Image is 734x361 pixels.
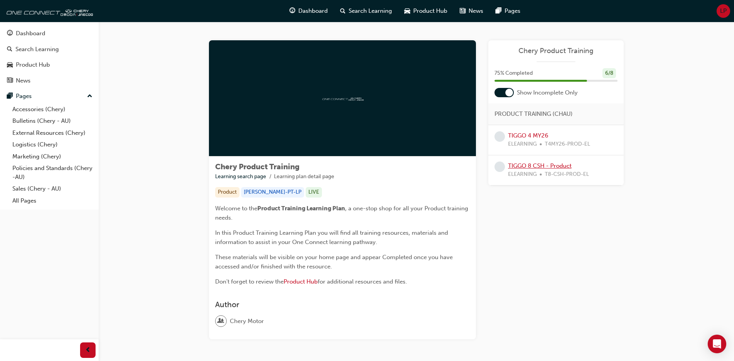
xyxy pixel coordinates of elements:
span: ELEARNING [508,170,537,179]
span: Chery Product Training [215,162,299,171]
span: Product Training Learning Plan [257,205,345,212]
a: Bulletins (Chery - AU) [9,115,96,127]
a: Sales (Chery - AU) [9,183,96,195]
span: Product Hub [413,7,447,15]
a: News [3,74,96,88]
span: Welcome to the [215,205,257,212]
button: DashboardSearch LearningProduct HubNews [3,25,96,89]
a: car-iconProduct Hub [398,3,453,19]
span: Chery Motor [230,317,264,326]
div: Pages [16,92,32,101]
span: guage-icon [289,6,295,16]
button: Pages [3,89,96,103]
span: Search Learning [349,7,392,15]
img: oneconnect [4,3,93,19]
span: news-icon [460,6,465,16]
div: Dashboard [16,29,45,38]
a: guage-iconDashboard [283,3,334,19]
h3: Author [215,300,470,309]
span: , a one-stop shop for all your Product training needs. [215,205,470,221]
span: learningRecordVerb_NONE-icon [494,162,505,172]
span: T8-CSH-PROD-EL [545,170,589,179]
span: up-icon [87,91,92,101]
div: Product Hub [16,60,50,69]
span: pages-icon [7,93,13,100]
a: Learning search page [215,173,266,180]
span: LP [720,7,727,15]
span: search-icon [340,6,346,16]
a: Accessories (Chery) [9,103,96,115]
span: Pages [505,7,520,15]
span: search-icon [7,46,12,53]
a: TIGGO 4 MY26 [508,132,548,139]
span: user-icon [218,316,224,326]
span: These materials will be visible on your home page and appear Completed once you have accessed and... [215,254,454,270]
div: LIVE [306,187,322,198]
span: guage-icon [7,30,13,37]
span: In this Product Training Learning Plan you will find all training resources, materials and inform... [215,229,450,246]
div: Search Learning [15,45,59,54]
span: prev-icon [85,346,91,355]
a: Logistics (Chery) [9,139,96,151]
span: learningRecordVerb_NONE-icon [494,131,505,142]
a: Search Learning [3,42,96,57]
div: Open Intercom Messenger [708,335,726,353]
div: [PERSON_NAME]-PT-LP [241,187,304,198]
a: Dashboard [3,26,96,41]
div: Product [215,187,240,198]
a: Product Hub [3,58,96,72]
li: Learning plan detail page [274,172,334,181]
a: news-iconNews [453,3,489,19]
img: oneconnect [321,95,364,102]
span: Dashboard [298,7,328,15]
span: for additional resources and files. [318,278,407,285]
span: News [469,7,483,15]
button: LP [717,4,730,18]
a: All Pages [9,195,96,207]
span: car-icon [404,6,410,16]
div: News [16,76,31,85]
span: pages-icon [496,6,501,16]
span: car-icon [7,62,13,69]
span: Don't forget to review the [215,278,284,285]
a: pages-iconPages [489,3,527,19]
span: ELEARNING [508,140,537,149]
span: Show Incomplete Only [517,88,578,97]
span: PRODUCT TRAINING (CHAU) [494,110,573,119]
div: 6 / 8 [602,68,616,79]
a: Chery Product Training [494,46,618,55]
a: Product Hub [284,278,318,285]
span: 75 % Completed [494,69,533,78]
a: search-iconSearch Learning [334,3,398,19]
a: TIGGO 8 CSH - Product [508,162,571,169]
a: Policies and Standards (Chery -AU) [9,162,96,183]
span: T4MY26-PROD-EL [545,140,590,149]
span: news-icon [7,77,13,84]
a: External Resources (Chery) [9,127,96,139]
a: Marketing (Chery) [9,151,96,163]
